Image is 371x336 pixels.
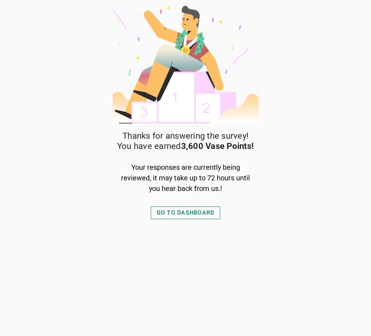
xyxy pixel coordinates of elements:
[181,141,254,151] strong: 3,600 Vase Points!
[117,141,254,151] span: You have earned
[151,206,221,219] button: GO TO DASHBOARD
[157,209,215,217] div: GO TO DASHBOARD
[120,162,251,194] div: Your responses are currently being reviewed, it may take up to 72 hours until you hear back from ...
[122,131,249,141] span: Thanks for answering the survey!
